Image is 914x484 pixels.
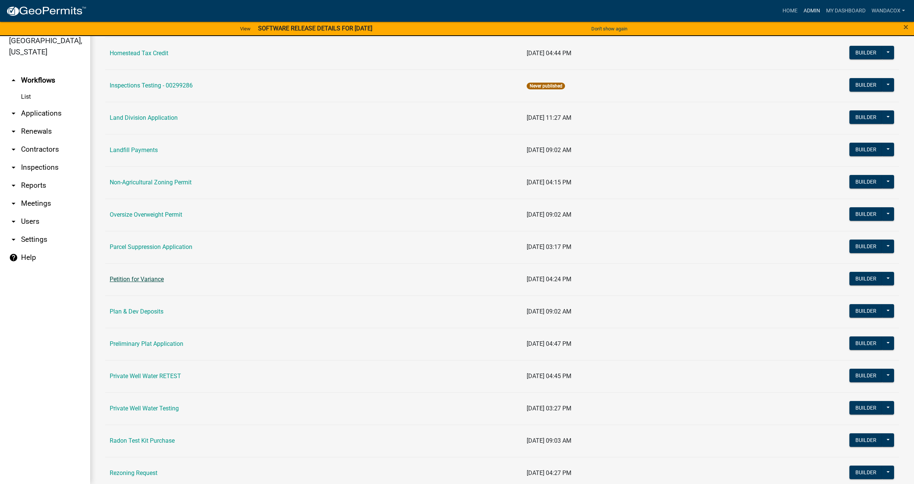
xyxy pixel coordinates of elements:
[849,336,882,350] button: Builder
[849,369,882,382] button: Builder
[903,22,908,32] span: ×
[110,308,163,315] a: Plan & Dev Deposits
[110,405,179,412] a: Private Well Water Testing
[869,4,908,18] a: WandaCox
[527,83,565,89] span: Never published
[110,469,157,476] a: Rezoning Request
[849,78,882,92] button: Builder
[9,145,18,154] i: arrow_drop_down
[527,308,571,315] span: [DATE] 09:02 AM
[527,179,571,186] span: [DATE] 04:15 PM
[9,199,18,208] i: arrow_drop_down
[110,437,175,444] a: Radon Test Kit Purchase
[9,235,18,244] i: arrow_drop_down
[849,304,882,318] button: Builder
[110,211,182,218] a: Oversize Overweight Permit
[527,405,571,412] span: [DATE] 03:27 PM
[110,114,178,121] a: Land Division Application
[849,175,882,188] button: Builder
[110,340,183,347] a: Preliminary Plat Application
[527,372,571,380] span: [DATE] 04:45 PM
[849,466,882,479] button: Builder
[9,127,18,136] i: arrow_drop_down
[527,276,571,283] span: [DATE] 04:24 PM
[9,217,18,226] i: arrow_drop_down
[527,114,571,121] span: [DATE] 11:27 AM
[527,50,571,57] span: [DATE] 04:44 PM
[849,401,882,415] button: Builder
[527,340,571,347] span: [DATE] 04:47 PM
[9,181,18,190] i: arrow_drop_down
[801,4,823,18] a: Admin
[588,23,630,35] button: Don't show again
[527,437,571,444] span: [DATE] 09:03 AM
[849,433,882,447] button: Builder
[9,76,18,85] i: arrow_drop_up
[9,163,18,172] i: arrow_drop_down
[903,23,908,32] button: Close
[110,146,158,154] a: Landfill Payments
[849,110,882,124] button: Builder
[527,146,571,154] span: [DATE] 09:02 AM
[823,4,869,18] a: My Dashboard
[258,25,372,32] strong: SOFTWARE RELEASE DETAILS FOR [DATE]
[110,179,192,186] a: Non-Agricultural Zoning Permit
[527,211,571,218] span: [DATE] 09:02 AM
[849,143,882,156] button: Builder
[527,469,571,476] span: [DATE] 04:27 PM
[110,372,181,380] a: Private Well Water RETEST
[237,23,254,35] a: View
[527,243,571,250] span: [DATE] 03:17 PM
[780,4,801,18] a: Home
[110,243,192,250] a: Parcel Suppression Application
[9,253,18,262] i: help
[849,207,882,221] button: Builder
[849,240,882,253] button: Builder
[9,109,18,118] i: arrow_drop_down
[110,276,164,283] a: Petition for Variance
[849,272,882,285] button: Builder
[110,82,193,89] a: Inspections Testing - 00299286
[849,46,882,59] button: Builder
[110,50,168,57] a: Homestead Tax Credit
